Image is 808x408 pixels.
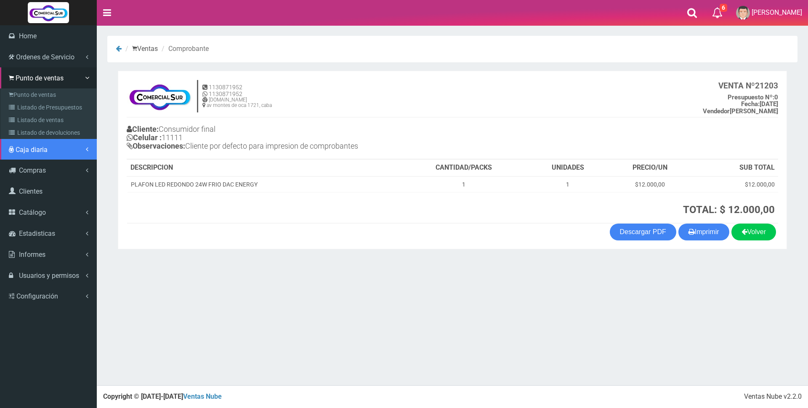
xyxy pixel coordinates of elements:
[127,141,185,150] b: Observaciones:
[202,97,272,108] h6: [DOMAIN_NAME] av montes de oca 1721, caba
[741,100,778,108] b: [DATE]
[3,114,96,126] a: Listado de ventas
[720,4,727,12] span: 6
[528,176,608,192] td: 1
[728,93,774,101] strong: Presupuesto Nº:
[678,224,729,240] button: Imprimir
[3,88,96,101] a: Punto de ventas
[19,229,55,237] span: Estadisticas
[19,166,46,174] span: Compras
[741,100,760,108] strong: Fecha:
[19,272,79,280] span: Usuarios y permisos
[16,74,64,82] span: Punto de ventas
[3,101,96,114] a: Listado de Presupuestos
[608,176,693,192] td: $12.000,00
[19,32,37,40] span: Home
[718,81,778,91] b: 21203
[744,392,802,402] div: Ventas Nube v2.2.0
[610,224,676,240] a: Descargar PDF
[19,187,43,195] span: Clientes
[752,8,802,16] span: [PERSON_NAME]
[736,6,750,20] img: User Image
[16,53,74,61] span: Ordenes de Servicio
[16,292,58,300] span: Configuración
[127,80,193,113] img: f695dc5f3a855ddc19300c990e0c55a2.jpg
[703,107,730,115] strong: Vendedor
[183,392,222,400] a: Ventas Nube
[683,204,775,216] strong: TOTAL: $ 12.000,00
[16,146,48,154] span: Caja diaria
[3,126,96,139] a: Listado de devoluciones
[528,160,608,176] th: UNIDADES
[19,251,45,259] span: Informes
[692,176,778,192] td: $12.000,00
[127,125,159,133] b: Cliente:
[731,224,776,240] a: Volver
[399,176,528,192] td: 1
[728,93,778,101] b: 0
[19,208,46,216] span: Catálogo
[692,160,778,176] th: SUB TOTAL
[127,123,452,154] h4: Consumidor final 11111 Cliente por defecto para impresion de comprobantes
[28,2,69,23] img: Logo grande
[202,84,272,97] h5: 1130871952 1130871952
[159,44,209,54] li: Comprobante
[703,107,778,115] b: [PERSON_NAME]
[608,160,693,176] th: PRECIO/UN
[127,176,399,192] td: PLAFON LED REDONDO 24W FRIO DAC ENERGY
[103,392,222,400] strong: Copyright © [DATE]-[DATE]
[123,44,158,54] li: Ventas
[127,133,162,142] b: Celular :
[718,81,755,91] strong: VENTA Nº
[399,160,528,176] th: CANTIDAD/PACKS
[127,160,399,176] th: DESCRIPCION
